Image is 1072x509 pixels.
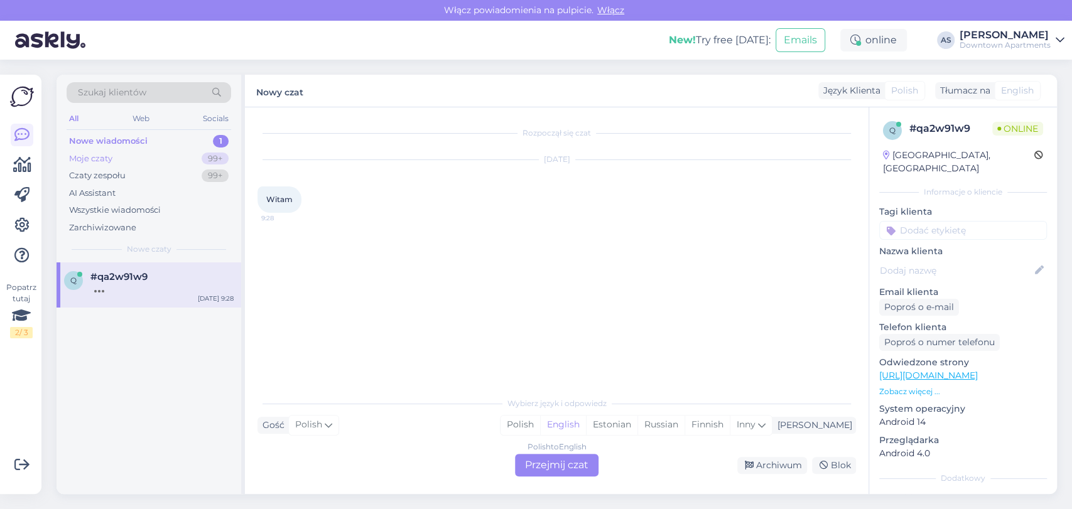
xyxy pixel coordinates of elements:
div: Polish to English [528,441,587,453]
input: Dodaj nazwę [880,264,1032,277]
div: Socials [200,110,231,127]
span: q [70,276,77,285]
span: 9:28 [261,213,308,223]
div: Nowe wiadomości [69,135,148,147]
div: 2 / 3 [10,327,33,338]
div: Web [130,110,152,127]
div: Tłumacz na [935,84,990,97]
div: Popatrz tutaj [10,282,33,338]
p: Android 14 [879,415,1047,429]
div: Russian [637,415,685,434]
div: AI Assistant [69,187,116,200]
div: Przejmij czat [515,454,598,476]
div: Rozpoczął się czat [257,127,856,139]
label: Nowy czat [256,82,303,99]
div: 99+ [202,153,229,165]
div: Poproś o numer telefonu [879,334,1000,351]
p: Odwiedzone strony [879,356,1047,369]
input: Dodać etykietę [879,221,1047,240]
span: Polish [891,84,918,97]
div: 99+ [202,169,229,182]
a: [URL][DOMAIN_NAME] [879,370,978,381]
div: English [540,415,586,434]
p: Telefon klienta [879,321,1047,334]
a: [PERSON_NAME]Downtown Apartments [960,30,1064,50]
span: Polish [295,418,322,432]
div: [DATE] 9:28 [198,294,234,303]
span: q [889,126,896,135]
p: Notatki [879,491,1047,505]
button: Emails [776,28,825,52]
div: Moje czaty [69,153,112,165]
p: Android 4.0 [879,447,1047,460]
span: Włącz [593,4,628,16]
div: Polish [501,415,540,434]
div: Język Klienta [818,84,880,97]
div: Finnish [685,415,730,434]
div: Downtown Apartments [960,40,1051,50]
div: AS [937,31,955,49]
div: Czaty zespołu [69,169,126,182]
span: Szukaj klientów [78,86,146,99]
div: All [67,110,81,127]
div: Wszystkie wiadomości [69,204,161,217]
div: Gość [257,419,284,432]
b: New! [669,34,696,46]
img: Askly Logo [10,85,34,109]
div: [DATE] [257,154,856,165]
div: [PERSON_NAME] [772,419,852,432]
div: # qa2w91w9 [909,121,992,136]
div: online [840,29,907,51]
div: Blok [812,457,856,474]
div: Informacje o kliencie [879,186,1047,198]
p: Nazwa klienta [879,245,1047,258]
span: Nowe czaty [127,244,171,255]
span: Inny [737,419,755,430]
p: Tagi klienta [879,205,1047,218]
p: Przeglądarka [879,434,1047,447]
div: [GEOGRAPHIC_DATA], [GEOGRAPHIC_DATA] [883,149,1034,175]
div: [PERSON_NAME] [960,30,1051,40]
span: #qa2w91w9 [90,271,148,282]
span: Witam [266,195,293,204]
span: Online [992,122,1043,136]
div: Archiwum [737,457,807,474]
p: Email klienta [879,286,1047,299]
div: Dodatkowy [879,473,1047,484]
div: Try free [DATE]: [669,33,771,48]
p: Zobacz więcej ... [879,386,1047,397]
div: Wybierz język i odpowiedz [257,398,856,409]
p: System operacyjny [879,402,1047,415]
div: Zarchiwizowane [69,222,136,234]
div: Poproś o e-mail [879,299,959,316]
span: English [1001,84,1034,97]
div: 1 [213,135,229,147]
div: Estonian [586,415,637,434]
